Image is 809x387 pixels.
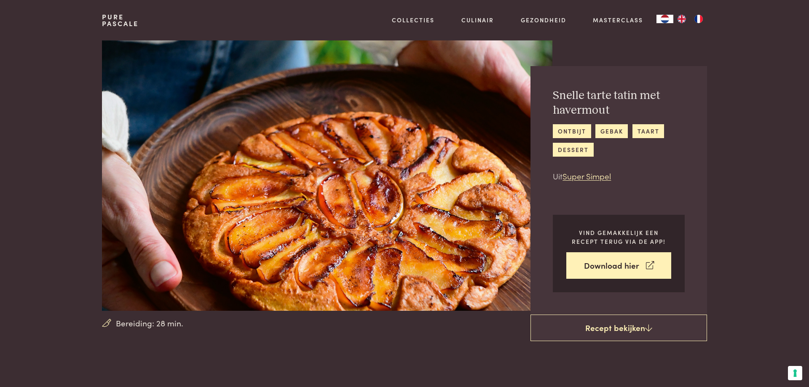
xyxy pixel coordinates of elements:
p: Uit [553,170,685,182]
a: Gezondheid [521,16,566,24]
aside: Language selected: Nederlands [656,15,707,23]
a: Recept bekijken [530,315,707,342]
a: PurePascale [102,13,139,27]
a: Super Simpel [563,170,611,181]
p: Vind gemakkelijk een recept terug via de app! [566,228,671,246]
a: dessert [553,143,593,157]
button: Uw voorkeuren voor toestemming voor trackingtechnologieën [788,366,802,380]
img: Snelle tarte tatin met havermout [102,40,552,311]
ul: Language list [673,15,707,23]
a: Culinair [461,16,494,24]
a: NL [656,15,673,23]
a: Download hier [566,252,671,279]
a: ontbijt [553,124,591,138]
div: Language [656,15,673,23]
a: EN [673,15,690,23]
a: Masterclass [593,16,643,24]
a: taart [632,124,664,138]
a: gebak [595,124,628,138]
span: Bereiding: 28 min. [116,317,183,329]
a: FR [690,15,707,23]
h2: Snelle tarte tatin met havermout [553,88,685,117]
a: Collecties [392,16,434,24]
